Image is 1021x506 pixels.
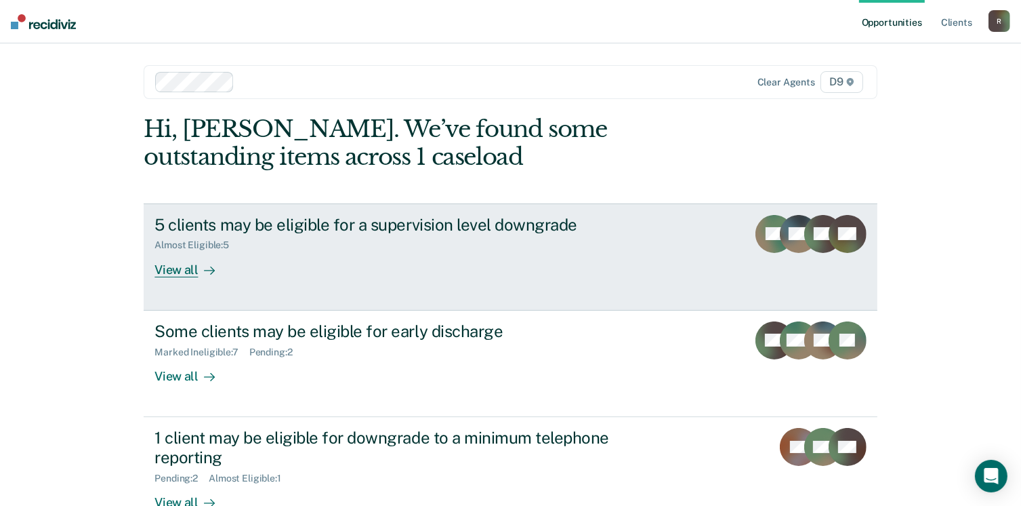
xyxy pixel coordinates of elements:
div: Almost Eligible : 1 [209,473,292,484]
img: Recidiviz [11,14,76,29]
div: Open Intercom Messenger [975,460,1007,492]
div: 5 clients may be eligible for a supervision level downgrade [154,215,630,235]
div: Some clients may be eligible for early discharge [154,322,630,341]
div: Pending : 2 [249,347,304,358]
div: Clear agents [757,77,815,88]
div: 1 client may be eligible for downgrade to a minimum telephone reporting [154,428,630,467]
span: D9 [820,71,863,93]
div: Almost Eligible : 5 [154,239,240,251]
a: Some clients may be eligible for early dischargeMarked Ineligible:7Pending:2View all [144,311,877,417]
div: Hi, [PERSON_NAME]. We’ve found some outstanding items across 1 caseload [144,115,730,171]
div: Marked Ineligible : 7 [154,347,249,358]
div: View all [154,357,230,384]
div: View all [154,251,230,277]
button: R [988,10,1010,32]
a: 5 clients may be eligible for a supervision level downgradeAlmost Eligible:5View all [144,203,877,311]
div: Pending : 2 [154,473,209,484]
